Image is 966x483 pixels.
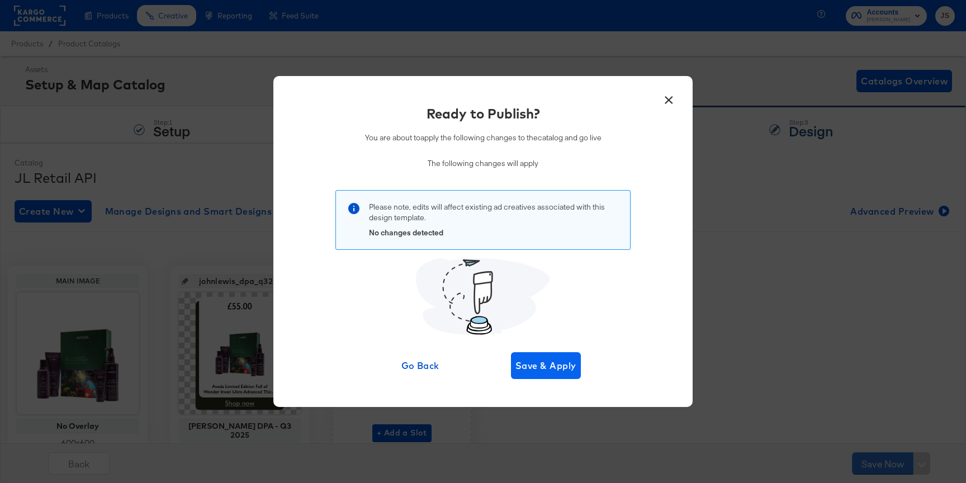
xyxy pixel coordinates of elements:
[369,202,619,222] p: Please note, edits will affect existing ad creatives associated with this design template .
[365,158,602,169] p: The following changes will apply
[659,87,679,107] button: ×
[386,352,456,379] button: Go Back
[390,358,451,373] span: Go Back
[515,358,576,373] span: Save & Apply
[427,104,540,123] div: Ready to Publish?
[369,228,443,238] strong: No changes detected
[511,352,581,379] button: Save & Apply
[365,132,602,143] p: You are about to apply the following changes to the catalog and go live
